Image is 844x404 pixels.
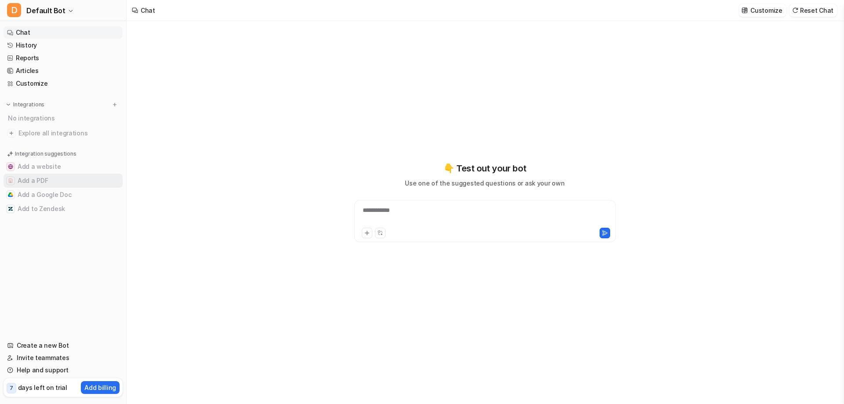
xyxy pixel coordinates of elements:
[13,101,44,108] p: Integrations
[84,383,116,392] p: Add billing
[4,352,123,364] a: Invite teammates
[7,3,21,17] span: D
[4,188,123,202] button: Add a Google DocAdd a Google Doc
[4,160,123,174] button: Add a websiteAdd a website
[7,129,16,138] img: explore all integrations
[10,384,13,392] p: 7
[4,202,123,216] button: Add to ZendeskAdd to Zendesk
[8,164,13,169] img: Add a website
[742,7,748,14] img: customize
[4,26,123,39] a: Chat
[8,206,13,211] img: Add to Zendesk
[4,65,123,77] a: Articles
[739,4,786,17] button: Customize
[4,364,123,376] a: Help and support
[18,126,119,140] span: Explore all integrations
[4,52,123,64] a: Reports
[4,127,123,139] a: Explore all integrations
[5,102,11,108] img: expand menu
[4,77,123,90] a: Customize
[4,339,123,352] a: Create a new Bot
[112,102,118,108] img: menu_add.svg
[8,178,13,183] img: Add a PDF
[26,4,65,17] span: Default Bot
[18,383,67,392] p: days left on trial
[5,111,123,125] div: No integrations
[405,178,564,188] p: Use one of the suggested questions or ask your own
[4,174,123,188] button: Add a PDFAdd a PDF
[789,4,837,17] button: Reset Chat
[4,39,123,51] a: History
[750,6,782,15] p: Customize
[81,381,120,394] button: Add billing
[792,7,798,14] img: reset
[8,192,13,197] img: Add a Google Doc
[15,150,76,158] p: Integration suggestions
[141,6,155,15] div: Chat
[444,162,526,175] p: 👇 Test out your bot
[4,100,47,109] button: Integrations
